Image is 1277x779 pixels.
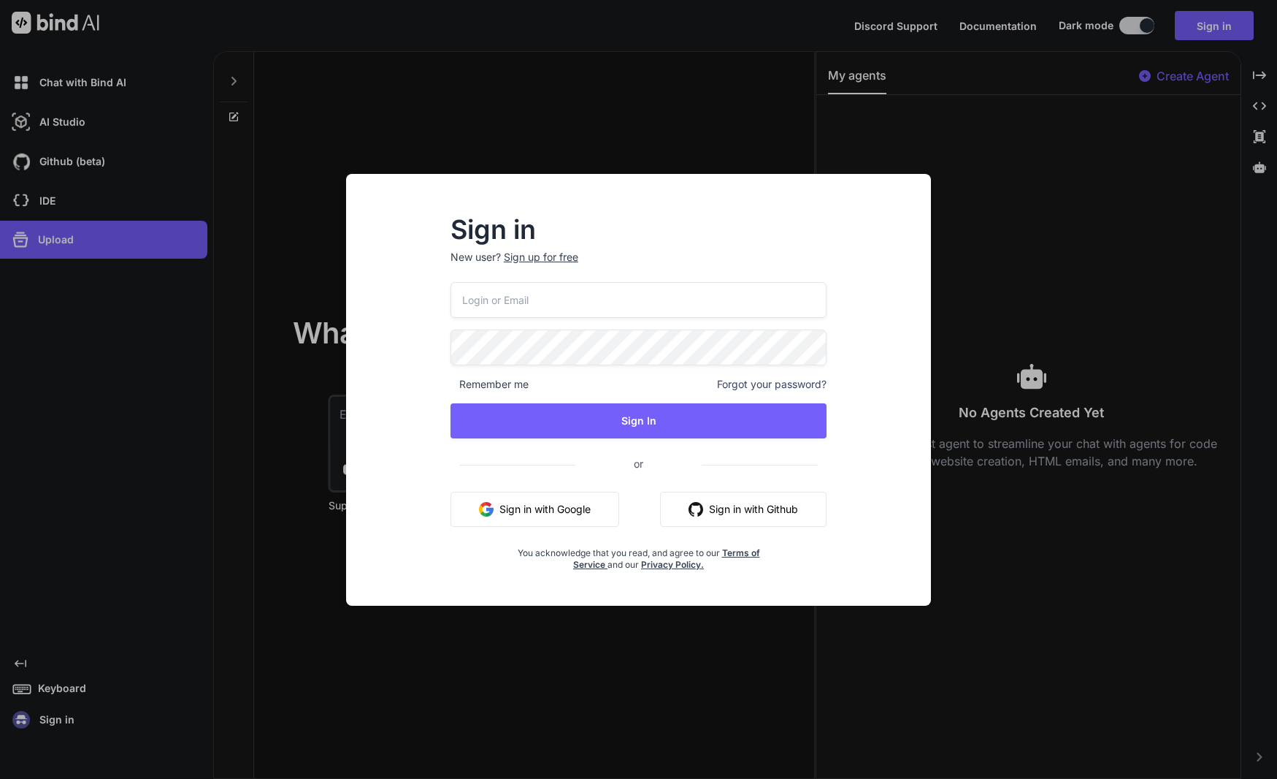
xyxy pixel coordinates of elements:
[689,502,703,517] img: github
[513,539,764,571] div: You acknowledge that you read, and agree to our and our
[717,377,827,392] span: Forgot your password?
[450,377,529,392] span: Remember me
[504,250,578,265] div: Sign up for free
[450,282,827,318] input: Login or Email
[479,502,494,517] img: google
[575,446,702,482] span: or
[660,492,827,527] button: Sign in with Github
[641,559,704,570] a: Privacy Policy.
[450,403,827,438] button: Sign In
[450,492,619,527] button: Sign in with Google
[450,250,827,282] p: New user?
[450,218,827,241] h2: Sign in
[573,547,760,570] a: Terms of Service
